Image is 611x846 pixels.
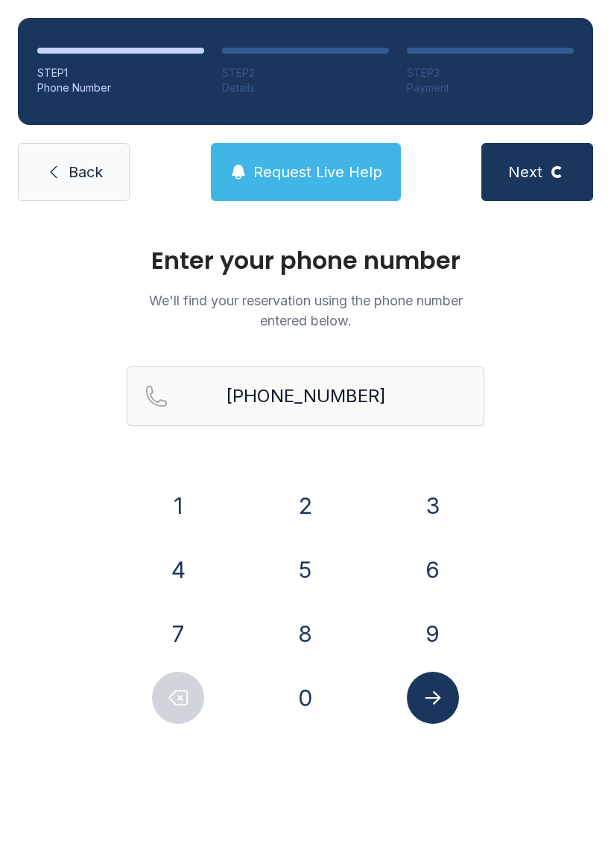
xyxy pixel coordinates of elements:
[127,366,484,426] input: Reservation phone number
[407,480,459,532] button: 3
[508,162,542,182] span: Next
[222,80,389,95] div: Details
[152,672,204,724] button: Delete number
[407,672,459,724] button: Submit lookup form
[407,66,574,80] div: STEP 3
[37,66,204,80] div: STEP 1
[37,80,204,95] div: Phone Number
[152,544,204,596] button: 4
[279,608,332,660] button: 8
[152,608,204,660] button: 7
[279,672,332,724] button: 0
[127,249,484,273] h1: Enter your phone number
[69,162,103,182] span: Back
[152,480,204,532] button: 1
[222,66,389,80] div: STEP 2
[407,80,574,95] div: Payment
[407,608,459,660] button: 9
[253,162,382,182] span: Request Live Help
[407,544,459,596] button: 6
[279,544,332,596] button: 5
[127,290,484,331] p: We'll find your reservation using the phone number entered below.
[279,480,332,532] button: 2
